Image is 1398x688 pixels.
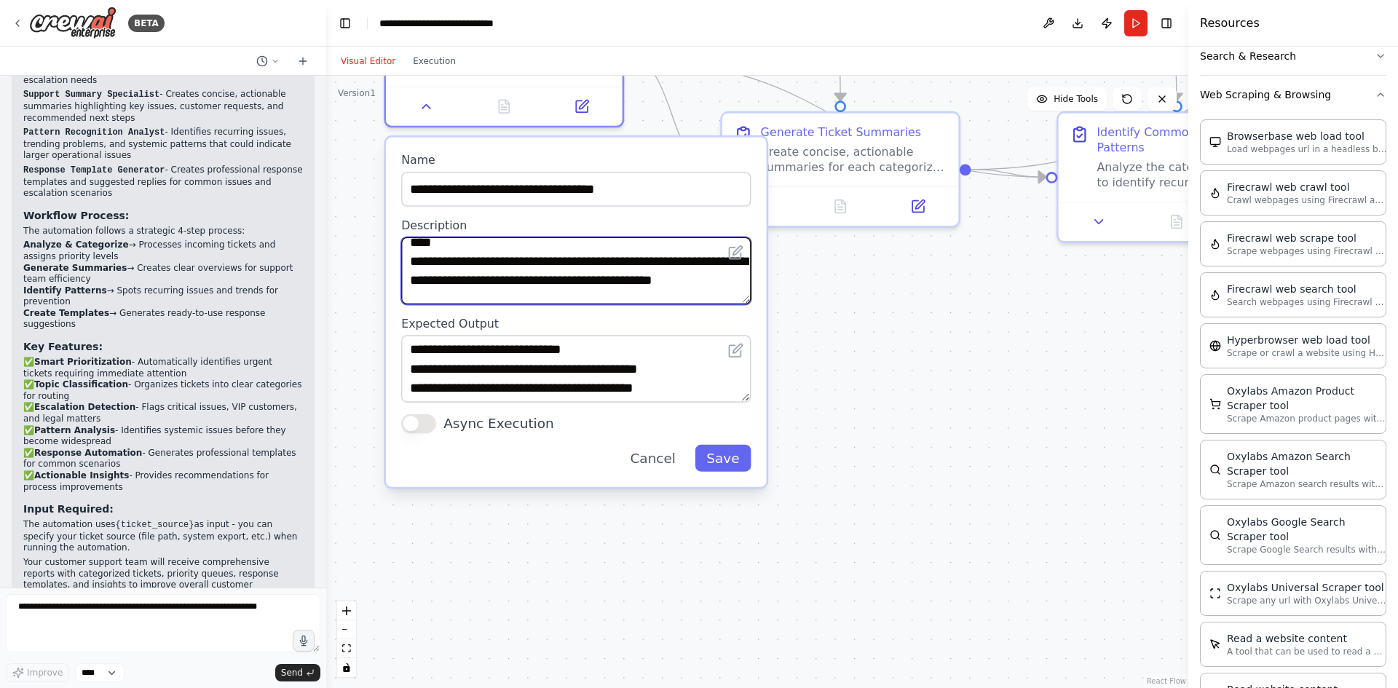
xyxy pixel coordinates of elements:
[1057,111,1297,243] div: Identify Common Issues and PatternsAnalyze the categorized tickets to identify recurring patterns...
[1227,413,1387,424] p: Scrape Amazon product pages with Oxylabs Amazon Product Scraper
[23,165,165,175] code: Response Template Generator
[1227,515,1387,544] div: Oxylabs Google Search Scraper tool
[724,339,747,363] button: Open in editor
[115,520,194,530] code: {ticket_source}
[1227,282,1387,296] div: Firecrawl web search tool
[34,357,132,367] strong: Smart Prioritization
[885,195,951,218] button: Open in side panel
[1227,296,1387,308] p: Search webpages using Firecrawl and return the results
[23,341,103,352] strong: Key Features:
[23,503,114,515] strong: Input Required:
[34,470,129,481] strong: Actionable Insights
[23,557,303,602] p: Your customer support team will receive comprehensive reports with categorized tickets, priority ...
[799,195,881,218] button: No output available
[1200,76,1386,114] button: Web Scraping & Browsing
[332,52,404,70] button: Visual Editor
[335,13,355,33] button: Hide left sidebar
[1136,210,1217,234] button: No output available
[1227,544,1387,555] p: Scrape Google Search results with Oxylabs Google Search Scraper
[404,52,465,70] button: Execution
[337,658,356,677] button: toggle interactivity
[34,425,115,435] strong: Pattern Analysis
[1227,646,1387,657] p: A tool that can be used to read a website content.
[23,308,303,331] li: → Generates ready-to-use response suggestions
[337,639,356,658] button: fit view
[1200,15,1260,32] h4: Resources
[293,630,315,652] button: Click to speak your automation idea
[27,667,63,679] span: Improve
[379,16,543,31] nav: breadcrumb
[23,127,303,162] p: - Identifies recurring issues, trending problems, and systemic patterns that could indicate large...
[1027,87,1107,111] button: Hide Tools
[1227,245,1387,257] p: Scrape webpages using Firecrawl and return the contents
[34,402,135,412] strong: Escalation Detection
[291,52,315,70] button: Start a new chat
[23,89,303,124] p: - Creates concise, actionable summaries highlighting key issues, customer requests, and recommend...
[23,285,107,296] strong: Identify Patterns
[720,111,960,228] div: Generate Ticket SummariesCreate concise, actionable summaries for each categorized support ticket...
[1209,464,1221,475] img: OxylabsAmazonSearchScraperTool
[1227,333,1387,347] div: Hyperbrowser web load tool
[29,7,116,39] img: Logo
[23,240,303,262] li: → Processes incoming tickets and assigns priority levels
[1227,129,1387,143] div: Browserbase web load tool
[1227,143,1387,155] p: Load webpages url in a headless browser using Browserbase and return the contents
[23,263,303,285] li: → Creates clear overviews for support team efficiency
[23,519,303,554] p: The automation uses as input - you can specify your ticket source (file path, system export, etc....
[1209,289,1221,301] img: FirecrawlSearchTool
[1209,187,1221,199] img: FirecrawlCrawlWebsiteTool
[128,15,165,32] div: BETA
[1227,631,1387,646] div: Read a website content
[1209,638,1221,650] img: ScrapeElementFromWebsiteTool
[1209,136,1221,148] img: BrowserbaseLoadTool
[23,165,303,199] p: - Creates professional response templates and suggested replies for common issues and escalation ...
[401,153,751,168] label: Name
[34,448,142,458] strong: Response Automation
[1209,398,1221,410] img: OxylabsAmazonProductScraperTool
[23,210,129,221] strong: Workflow Process:
[1054,93,1098,105] span: Hide Tools
[724,241,747,264] button: Open in editor
[23,240,129,250] strong: Analyze & Categorize
[548,95,615,118] button: Open in side panel
[1227,580,1387,595] div: Oxylabs Universal Scraper tool
[1227,384,1387,413] div: Oxylabs Amazon Product Scraper tool
[23,90,159,100] code: Support Summary Specialist
[337,601,356,677] div: React Flow controls
[761,144,947,175] div: Create concise, actionable summaries for each categorized support ticket. Each summary should inc...
[23,357,303,493] p: ✅ - Automatically identifies urgent tickets requiring immediate attention ✅ - Organizes tickets i...
[1097,124,1283,155] div: Identify Common Issues and Patterns
[695,445,751,472] button: Save
[23,308,109,318] strong: Create Templates
[971,52,1383,179] g: Edge from 52b8bb5d-d4f5-4bf9-af9c-e3168e25ae4e to 7c1b5a97-8de0-4a0d-9647-64ce3337beff
[1209,238,1221,250] img: FirecrawlScrapeWebsiteTool
[6,663,69,682] button: Improve
[275,664,320,681] button: Send
[1097,159,1283,190] div: Analyze the categorized tickets to identify recurring patterns, common issues, and trends. Focus ...
[1227,478,1387,490] p: Scrape Amazon search results with Oxylabs Amazon Search Scraper
[1209,340,1221,352] img: HyperbrowserLoadTool
[337,601,356,620] button: zoom in
[1227,347,1387,359] p: Scrape or crawl a website using Hyperbrowser and return the contents in properly formatted markdo...
[443,414,554,433] label: Async Execution
[337,620,356,639] button: zoom out
[1227,180,1387,194] div: Firecrawl web crawl tool
[1200,37,1386,75] button: Search & Research
[1209,529,1221,541] img: OxylabsGoogleSearchScraperTool
[619,445,687,472] button: Cancel
[1209,588,1221,599] img: OxylabsUniversalScraperTool
[463,95,545,118] button: No output available
[338,87,376,99] div: Version 1
[23,226,303,237] p: The automation follows a strategic 4-step process:
[1227,194,1387,206] p: Crawl webpages using Firecrawl and return the contents
[23,263,127,273] strong: Generate Summaries
[1227,449,1387,478] div: Oxylabs Amazon Search Scraper tool
[34,379,128,390] strong: Topic Classification
[635,52,710,179] g: Edge from 2dcb2f87-dd05-46ce-9c1a-48a010e9b568 to 52b8bb5d-d4f5-4bf9-af9c-e3168e25ae4e
[281,667,303,679] span: Send
[401,218,751,233] label: Description
[971,160,1046,187] g: Edge from 52b8bb5d-d4f5-4bf9-af9c-e3168e25ae4e to 869e7813-43c6-4ebd-93c5-7d0da812bf90
[1156,13,1177,33] button: Hide right sidebar
[401,316,751,331] label: Expected Output
[1227,231,1387,245] div: Firecrawl web scrape tool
